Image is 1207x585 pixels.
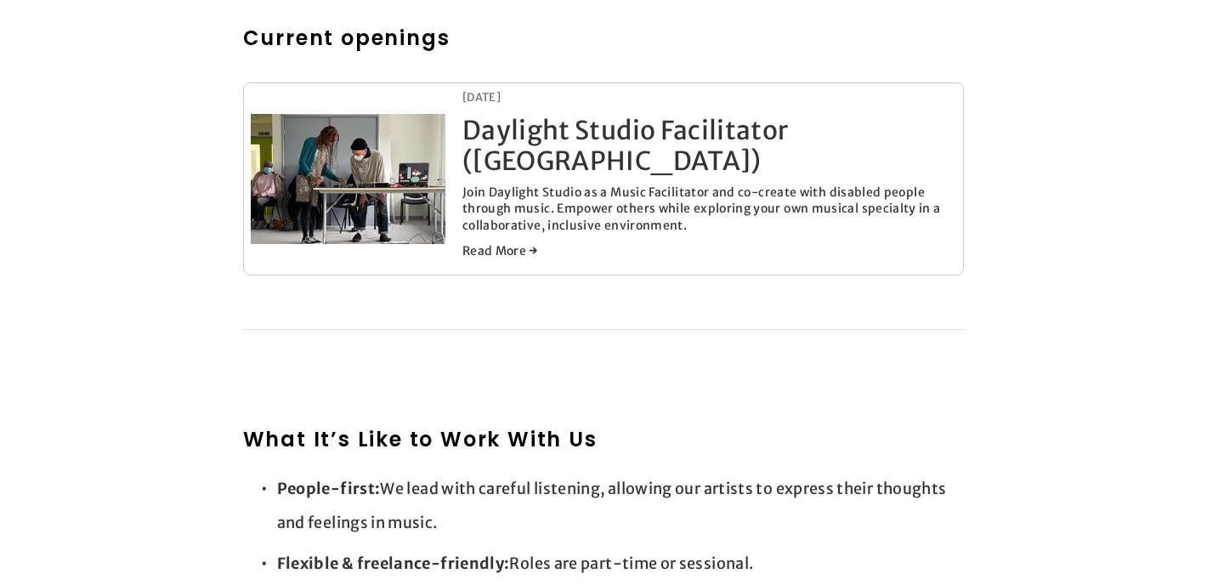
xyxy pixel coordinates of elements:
[277,472,965,539] p: We lead with careful listening, allowing our artists to express their thoughts and feelings in mu...
[277,547,965,581] p: Roles are part-time or sessional.
[277,554,510,573] strong: Flexible & freelance-friendly:
[251,71,445,288] img: Daylight Studio Facilitator (London)
[243,424,965,455] h2: What It’s Like to Work With Us
[243,23,965,54] h2: Current openings
[462,90,501,105] time: [DATE]
[251,114,462,244] a: Daylight Studio Facilitator (London)
[462,114,789,177] a: Daylight Studio Facilitator ([GEOGRAPHIC_DATA])
[277,479,381,498] strong: People-first:
[462,185,956,235] p: Join Daylight Studio as a Music Facilitator and co-create with disabled people through music. Emp...
[462,242,956,259] a: Read More →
